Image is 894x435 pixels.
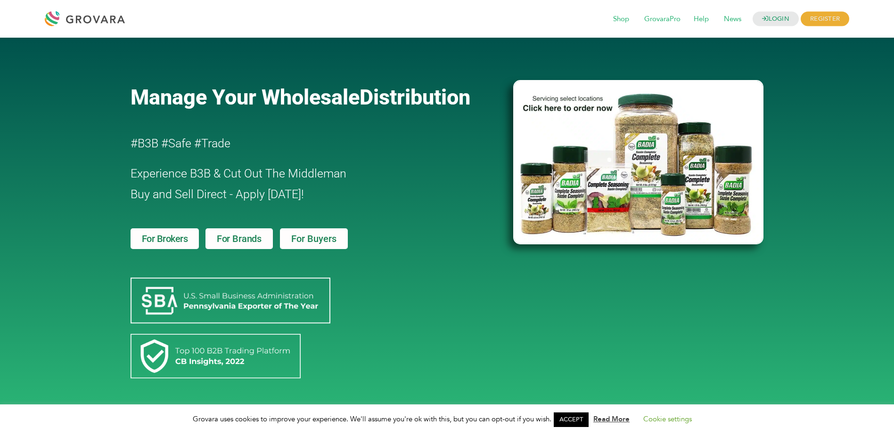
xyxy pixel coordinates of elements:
[131,133,459,154] h2: #B3B #Safe #Trade
[638,14,687,24] a: GrovaraPro
[687,10,715,28] span: Help
[638,10,687,28] span: GrovaraPro
[142,234,188,243] span: For Brokers
[131,167,346,180] span: Experience B3B & Cut Out The Middleman
[131,85,360,110] span: Manage Your Wholesale
[801,12,849,26] span: REGISTER
[193,414,701,424] span: Grovara uses cookies to improve your experience. We'll assume you're ok with this, but you can op...
[687,14,715,24] a: Help
[717,10,748,28] span: News
[593,414,630,424] a: Read More
[280,228,348,249] a: For Buyers
[217,234,262,243] span: For Brands
[753,12,799,26] a: LOGIN
[131,228,199,249] a: For Brokers
[607,10,636,28] span: Shop
[717,14,748,24] a: News
[291,234,336,243] span: For Buyers
[131,85,498,110] a: Manage Your WholesaleDistribution
[607,14,636,24] a: Shop
[360,85,470,110] span: Distribution
[131,187,304,201] span: Buy and Sell Direct - Apply [DATE]!
[554,412,589,427] a: ACCEPT
[205,228,273,249] a: For Brands
[643,414,692,424] a: Cookie settings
